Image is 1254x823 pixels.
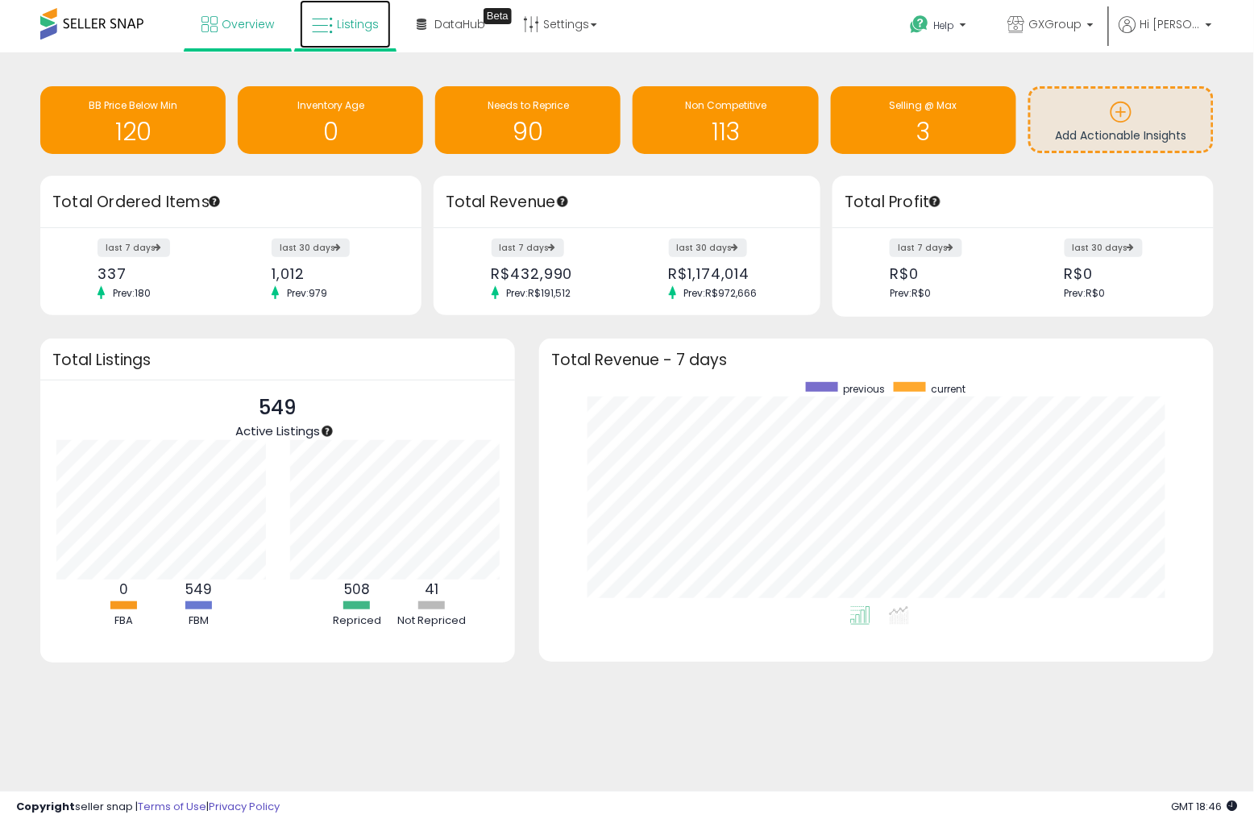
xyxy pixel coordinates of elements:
h3: Total Ordered Items [52,191,409,214]
span: GXGroup [1029,16,1082,32]
div: FBM [162,613,235,629]
h1: 113 [641,118,810,145]
span: Help [933,19,955,32]
label: last 7 days [492,239,564,257]
h3: Total Listings [52,354,503,366]
b: 549 [185,580,212,599]
a: BB Price Below Min 120 [40,86,226,154]
h3: Total Profit [845,191,1202,214]
label: last 30 days [272,239,350,257]
span: Overview [222,16,274,32]
div: 1,012 [272,265,392,282]
label: last 7 days [98,239,170,257]
span: current [932,382,966,396]
span: Hi [PERSON_NAME] [1140,16,1201,32]
b: 41 [425,580,438,599]
h1: 120 [48,118,218,145]
h3: Total Revenue [446,191,808,214]
span: Prev: R$191,512 [499,286,579,300]
div: Tooltip anchor [484,8,512,24]
div: Not Repriced [396,613,468,629]
div: Tooltip anchor [555,194,570,209]
span: Prev: R$0 [1065,286,1106,300]
span: Non Competitive [685,98,766,112]
label: last 30 days [1065,239,1143,257]
span: previous [844,382,886,396]
span: Prev: 180 [105,286,159,300]
span: BB Price Below Min [89,98,177,112]
div: 337 [98,265,218,282]
div: R$1,174,014 [669,265,792,282]
a: Help [897,2,982,52]
h3: Total Revenue - 7 days [551,354,1202,366]
b: 0 [119,580,128,599]
div: R$0 [890,265,1011,282]
span: DataHub [434,16,485,32]
div: Tooltip anchor [928,194,942,209]
h1: 90 [443,118,612,145]
a: Needs to Reprice 90 [435,86,621,154]
a: Hi [PERSON_NAME] [1119,16,1212,52]
a: Selling @ Max 3 [831,86,1016,154]
span: Selling @ Max [890,98,957,112]
a: Inventory Age 0 [238,86,423,154]
span: Needs to Reprice [488,98,569,112]
a: Non Competitive 113 [633,86,818,154]
div: Tooltip anchor [320,424,334,439]
span: Inventory Age [297,98,364,112]
span: Add Actionable Insights [1055,127,1186,143]
h1: 0 [246,118,415,145]
i: Get Help [909,15,929,35]
h1: 3 [839,118,1008,145]
label: last 7 days [890,239,962,257]
div: Tooltip anchor [207,194,222,209]
div: Repriced [321,613,393,629]
span: Prev: R$972,666 [676,286,766,300]
span: Active Listings [235,422,320,439]
a: Add Actionable Insights [1031,89,1211,151]
span: Listings [337,16,379,32]
p: 549 [235,393,320,423]
span: Prev: 979 [279,286,335,300]
span: Prev: R$0 [890,286,931,300]
label: last 30 days [669,239,747,257]
div: R$432,990 [492,265,615,282]
b: 508 [344,580,370,599]
div: R$0 [1065,265,1185,282]
div: FBA [87,613,160,629]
